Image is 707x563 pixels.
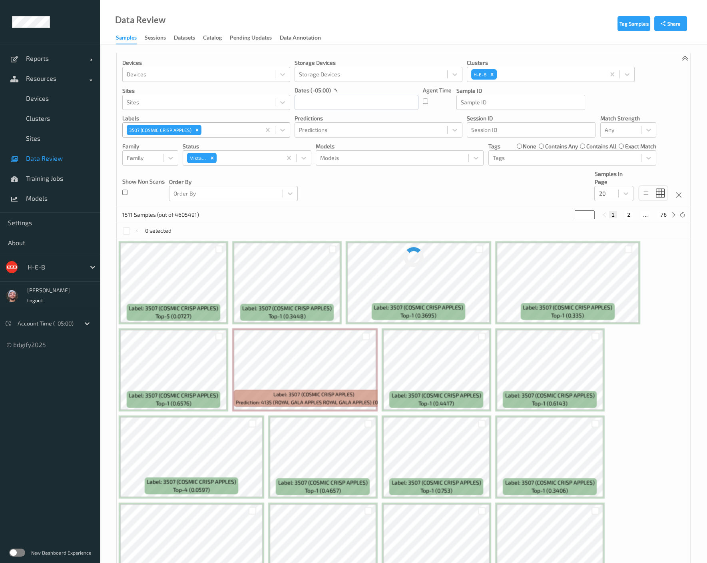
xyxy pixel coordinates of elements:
[586,142,616,150] label: contains all
[208,153,217,163] div: Remove Mistake
[400,311,436,319] span: top-1 (0.3695)
[122,142,178,150] p: Family
[617,16,650,31] button: Tag Samples
[295,114,462,122] p: Predictions
[127,125,193,135] div: 3507 (COSMIC CRISP APPLES)
[594,170,633,186] p: Samples In Page
[174,32,203,44] a: Datasets
[122,211,199,219] p: 1511 Samples (out of 4605491)
[420,487,452,495] span: top-1 (0.753)
[423,86,452,94] p: Agent Time
[505,391,595,399] span: Label: 3507 (COSMIC CRISP APPLES)
[203,32,230,44] a: Catalog
[230,34,272,44] div: Pending Updates
[532,399,568,407] span: top-1 (0.6143)
[278,479,368,487] span: Label: 3507 (COSMIC CRISP APPLES)
[316,142,484,150] p: Models
[173,486,210,494] span: top-4 (0.0597)
[295,59,462,67] p: Storage Devices
[305,487,341,495] span: top-1 (0.4657)
[488,142,500,150] p: Tags
[374,303,463,311] span: Label: 3507 (COSMIC CRISP APPLES)
[116,34,137,44] div: Samples
[129,304,218,312] span: Label: 3507 (COSMIC CRISP APPLES)
[122,87,290,95] p: Sites
[471,69,488,80] div: H-E-B
[242,304,332,312] span: Label: 3507 (COSMIC CRISP APPLES)
[641,211,650,218] button: ...
[203,34,222,44] div: Catalog
[523,303,612,311] span: Label: 3507 (COSMIC CRISP APPLES)
[625,211,633,218] button: 2
[418,399,454,407] span: top-1 (0.4417)
[122,178,165,186] p: Show Non Scans
[392,479,481,487] span: Label: 3507 (COSMIC CRISP APPLES)
[145,32,174,44] a: Sessions
[115,16,165,24] div: Data Review
[392,391,481,399] span: Label: 3507 (COSMIC CRISP APPLES)
[625,142,656,150] label: exact match
[230,32,280,44] a: Pending Updates
[145,34,166,44] div: Sessions
[295,86,331,94] p: dates (-05:00)
[609,211,617,218] button: 1
[551,311,584,319] span: top-1 (0.335)
[532,487,568,495] span: top-1 (0.3406)
[467,59,635,67] p: Clusters
[145,227,171,235] p: 0 selected
[273,390,354,398] span: Label: 3507 (COSMIC CRISP APPLES)
[236,398,392,406] span: Prediction: 4135 (ROYAL GALA APPLES ROYAL GALA APPLES) (0.3553)
[183,142,311,150] p: Status
[505,479,595,487] span: Label: 3507 (COSMIC CRISP APPLES)
[193,125,201,135] div: Remove 3507 (COSMIC CRISP APPLES)
[122,59,290,67] p: Devices
[488,69,496,80] div: Remove H-E-B
[600,114,656,122] p: Match Strength
[654,16,687,31] button: Share
[122,114,290,122] p: labels
[658,211,669,218] button: 76
[280,32,329,44] a: Data Annotation
[467,114,595,122] p: Session ID
[174,34,195,44] div: Datasets
[129,391,218,399] span: Label: 3507 (COSMIC CRISP APPLES)
[523,142,536,150] label: none
[280,34,321,44] div: Data Annotation
[187,153,208,163] div: Mistake
[147,478,236,486] span: Label: 3507 (COSMIC CRISP APPLES)
[116,32,145,44] a: Samples
[156,399,191,407] span: top-1 (0.6576)
[269,312,306,320] span: top-1 (0.3448)
[456,87,585,95] p: Sample ID
[169,178,298,186] p: Order By
[545,142,578,150] label: contains any
[155,312,191,320] span: top-5 (0.0727)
